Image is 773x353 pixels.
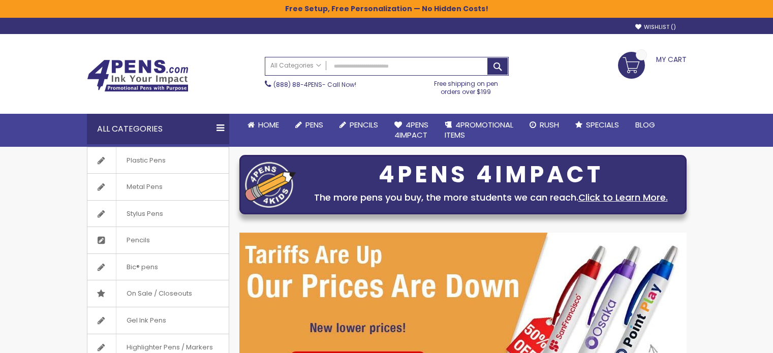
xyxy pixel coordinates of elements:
a: Wishlist [635,23,676,31]
span: Gel Ink Pens [116,307,176,334]
a: Gel Ink Pens [87,307,229,334]
a: Blog [627,114,663,136]
span: Plastic Pens [116,147,176,174]
span: On Sale / Closeouts [116,280,202,307]
a: All Categories [265,57,326,74]
span: Home [258,119,279,130]
a: 4Pens4impact [386,114,437,147]
a: Specials [567,114,627,136]
span: Pencils [350,119,378,130]
a: Stylus Pens [87,201,229,227]
img: four_pen_logo.png [245,162,296,208]
span: Pens [305,119,323,130]
a: Pencils [331,114,386,136]
div: 4PENS 4IMPACT [301,164,681,185]
a: (888) 88-4PENS [273,80,322,89]
div: Free shipping on pen orders over $199 [423,76,509,96]
span: Pencils [116,227,160,253]
a: 4PROMOTIONALITEMS [437,114,521,147]
a: Home [239,114,287,136]
span: - Call Now! [273,80,356,89]
a: On Sale / Closeouts [87,280,229,307]
a: Metal Pens [87,174,229,200]
span: 4Pens 4impact [394,119,428,140]
span: 4PROMOTIONAL ITEMS [445,119,513,140]
a: Rush [521,114,567,136]
a: Plastic Pens [87,147,229,174]
span: Bic® pens [116,254,168,280]
span: Stylus Pens [116,201,173,227]
span: Blog [635,119,655,130]
a: Bic® pens [87,254,229,280]
span: All Categories [270,61,321,70]
span: Specials [586,119,619,130]
a: Pens [287,114,331,136]
div: The more pens you buy, the more students we can reach. [301,190,681,205]
a: Pencils [87,227,229,253]
img: 4Pens Custom Pens and Promotional Products [87,59,189,92]
a: Click to Learn More. [578,191,668,204]
span: Metal Pens [116,174,173,200]
div: All Categories [87,114,229,144]
span: Rush [540,119,559,130]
